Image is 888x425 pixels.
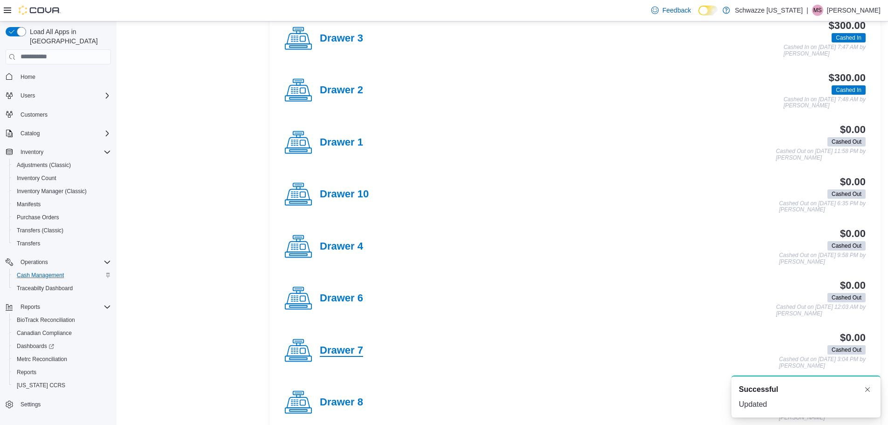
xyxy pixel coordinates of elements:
span: [US_STATE] CCRS [17,382,65,389]
p: Cashed In on [DATE] 7:48 AM by [PERSON_NAME] [784,97,866,109]
h4: Drawer 8 [320,397,363,409]
button: Reports [2,300,115,314]
span: Cashed Out [827,241,866,251]
span: Operations [21,258,48,266]
span: BioTrack Reconciliation [17,316,75,324]
h4: Drawer 1 [320,137,363,149]
span: Traceabilty Dashboard [13,283,111,294]
a: Feedback [647,1,695,20]
h3: $0.00 [840,280,866,291]
span: Dashboards [17,342,54,350]
p: Cashed In on [DATE] 7:47 AM by [PERSON_NAME] [784,44,866,57]
span: Transfers [13,238,111,249]
span: Adjustments (Classic) [17,161,71,169]
a: Cash Management [13,270,68,281]
span: Settings [17,398,111,410]
span: Inventory Count [13,173,111,184]
span: Cashed Out [827,293,866,302]
span: Cashed In [836,86,861,94]
span: Purchase Orders [13,212,111,223]
span: Cashed Out [827,189,866,199]
span: Home [21,73,35,81]
h3: $0.00 [840,124,866,135]
a: Inventory Count [13,173,60,184]
a: [US_STATE] CCRS [13,380,69,391]
button: BioTrack Reconciliation [9,314,115,327]
span: Cash Management [17,272,64,279]
span: Operations [17,257,111,268]
img: Cova [19,6,61,15]
span: MS [813,5,822,16]
span: Metrc Reconciliation [13,354,111,365]
button: Inventory Count [9,172,115,185]
span: Cash Management [13,270,111,281]
span: Transfers (Classic) [13,225,111,236]
span: Transfers (Classic) [17,227,63,234]
a: Adjustments (Classic) [13,160,75,171]
p: Schwazze [US_STATE] [735,5,803,16]
a: Home [17,71,39,83]
span: Metrc Reconciliation [17,355,67,363]
button: Metrc Reconciliation [9,353,115,366]
span: Inventory [21,148,43,156]
span: Dashboards [13,341,111,352]
span: Inventory Manager (Classic) [17,188,87,195]
h4: Drawer 6 [320,293,363,305]
span: Purchase Orders [17,214,59,221]
div: Updated [739,399,873,410]
button: Canadian Compliance [9,327,115,340]
button: Adjustments (Classic) [9,159,115,172]
span: Load All Apps in [GEOGRAPHIC_DATA] [26,27,111,46]
span: Cashed Out [827,345,866,355]
span: Inventory Manager (Classic) [13,186,111,197]
span: Inventory Count [17,174,56,182]
span: Cashed In [832,85,866,95]
p: Cashed Out on [DATE] 12:03 AM by [PERSON_NAME] [776,304,866,317]
button: Traceabilty Dashboard [9,282,115,295]
a: Manifests [13,199,44,210]
p: | [806,5,808,16]
span: Manifests [17,201,41,208]
span: Reports [21,303,40,311]
span: Users [21,92,35,99]
button: Settings [2,397,115,411]
button: Transfers (Classic) [9,224,115,237]
span: Cashed Out [832,190,861,198]
span: Catalog [21,130,40,137]
button: Operations [17,257,52,268]
a: Traceabilty Dashboard [13,283,76,294]
span: Canadian Compliance [17,329,72,337]
span: Catalog [17,128,111,139]
a: Dashboards [9,340,115,353]
h3: $300.00 [829,72,866,84]
a: Transfers [13,238,44,249]
a: Inventory Manager (Classic) [13,186,90,197]
span: Customers [21,111,48,118]
h4: Drawer 10 [320,188,369,201]
button: Home [2,70,115,84]
button: Users [2,89,115,102]
button: Reports [17,301,44,313]
span: Users [17,90,111,101]
button: Reports [9,366,115,379]
button: Manifests [9,198,115,211]
span: Home [17,71,111,83]
button: Transfers [9,237,115,250]
span: Successful [739,384,778,395]
span: Cashed Out [827,137,866,146]
p: Cashed Out on [DATE] 6:35 PM by [PERSON_NAME] [779,201,866,213]
button: Inventory Manager (Classic) [9,185,115,198]
a: Customers [17,109,51,120]
a: Reports [13,367,40,378]
h3: $0.00 [840,176,866,188]
h4: Drawer 4 [320,241,363,253]
button: Operations [2,256,115,269]
span: Canadian Compliance [13,327,111,339]
button: Customers [2,108,115,121]
h3: $0.00 [840,332,866,343]
span: BioTrack Reconciliation [13,314,111,326]
a: BioTrack Reconciliation [13,314,79,326]
p: Cashed Out on [DATE] 3:04 PM by [PERSON_NAME] [779,356,866,369]
button: Dismiss toast [862,384,873,395]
